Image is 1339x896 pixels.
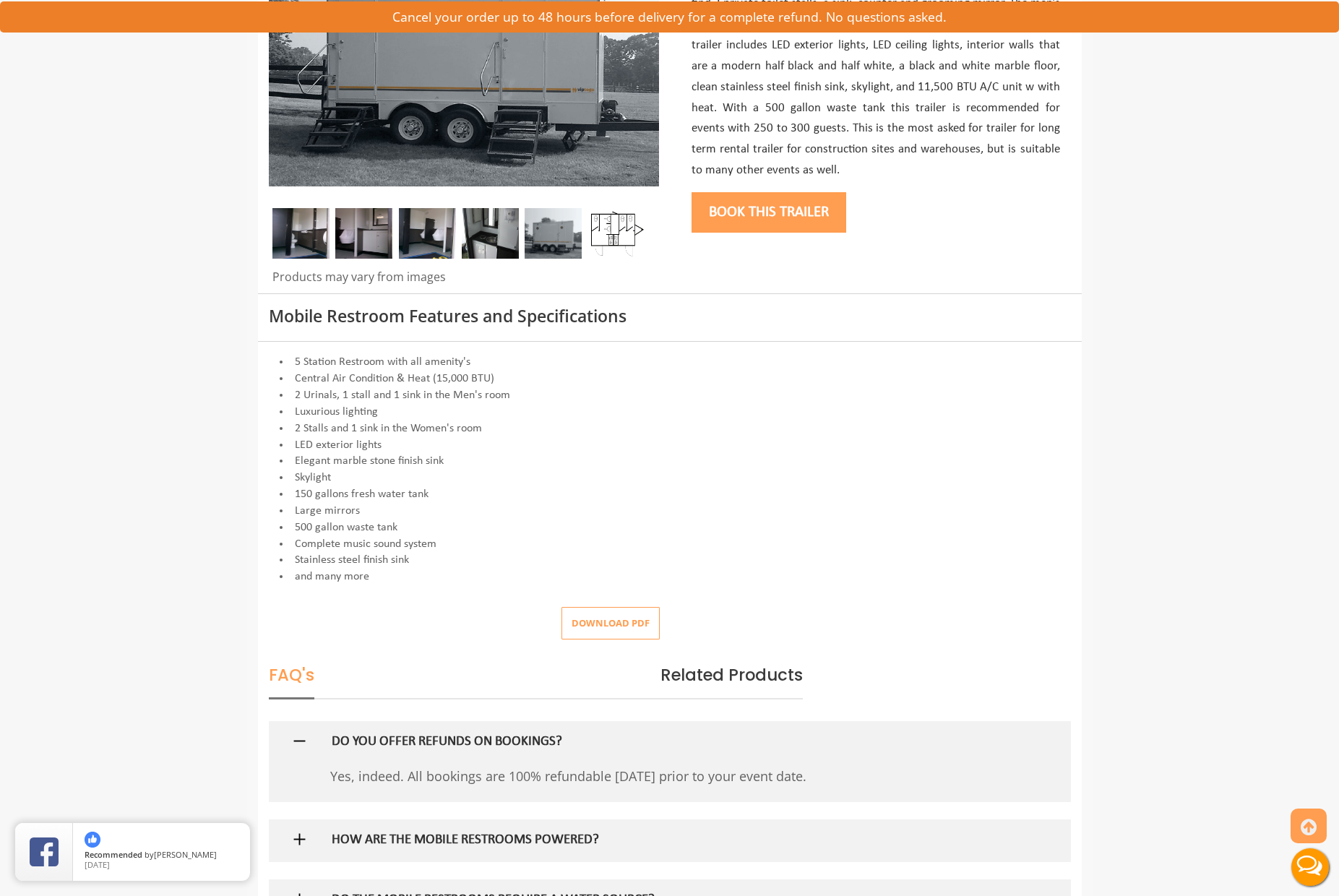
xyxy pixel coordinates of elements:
[269,354,1071,371] li: 5 Station Restroom with all amenity's
[399,208,456,259] img: A 2-urinal design makes this a 5 station restroom trailer.
[550,616,660,629] a: Download pdf
[269,552,1071,569] li: Stainless steel finish sink
[269,470,1071,486] li: Skylight
[269,307,1071,325] h3: Mobile Restroom Features and Specifications
[85,850,238,861] span: by
[269,486,1071,503] li: 150 gallons fresh water tank
[269,387,1071,404] li: 2 Urinals, 1 stall and 1 sink in the Men's room
[85,849,142,860] span: Recommended
[269,569,1071,585] li: and many more
[269,371,1071,387] li: Central Air Condition & Heat (15,000 BTU)
[269,520,1071,536] li: 500 gallon waste tank
[290,830,309,848] img: plus icon sign
[30,837,59,866] img: Review Rating
[692,192,846,233] button: Book this trailer
[269,663,314,699] span: FAQ's
[272,208,330,259] img: Restroom trailers include all the paper supplies you should need for your event.
[154,849,217,860] span: [PERSON_NAME]
[290,732,309,750] img: minus icon sign
[588,208,645,259] img: Floor Plan of 5 station restroom with sink and toilet
[85,832,100,848] img: thumbs up icon
[269,421,1071,437] li: 2 Stalls and 1 sink in the Women's room
[332,735,960,750] h5: DO YOU OFFER REFUNDS ON BOOKINGS?
[269,453,1071,470] li: Elegant marble stone finish sink
[1281,838,1339,896] button: Live Chat
[660,663,803,686] span: Related Products
[269,269,659,293] div: Products may vary from images
[561,607,660,639] button: Download pdf
[269,404,1071,421] li: Luxurious lighting
[335,208,392,259] img: Privacy is ensured by dividing walls that separate the urinals from the sink area.
[269,536,1071,553] li: Complete music sound system
[332,833,960,848] h5: HOW ARE THE MOBILE RESTROOMS POWERED?
[269,503,1071,520] li: Large mirrors
[269,437,1071,454] li: LED exterior lights
[330,763,984,789] p: Yes, indeed. All bookings are 100% refundable [DATE] prior to your event date.
[525,208,582,259] img: Full view of five station restroom trailer with two separate doors for men and women
[85,859,110,870] span: [DATE]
